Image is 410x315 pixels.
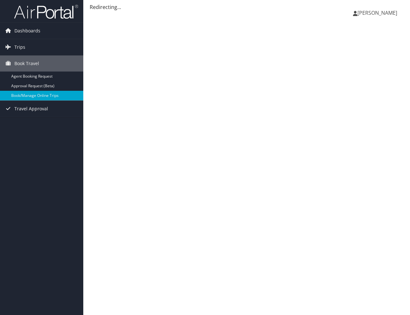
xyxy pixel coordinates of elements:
[14,23,40,39] span: Dashboards
[14,101,48,117] span: Travel Approval
[14,4,78,19] img: airportal-logo.png
[353,3,404,22] a: [PERSON_NAME]
[357,9,397,16] span: [PERSON_NAME]
[14,55,39,72] span: Book Travel
[14,39,25,55] span: Trips
[90,3,404,11] div: Redirecting...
